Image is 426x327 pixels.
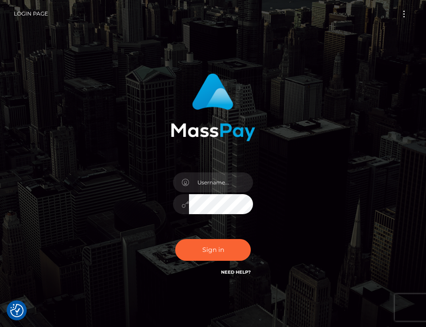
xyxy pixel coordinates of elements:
input: Username... [189,172,253,192]
button: Consent Preferences [10,304,24,317]
img: MassPay Login [171,73,255,141]
img: Revisit consent button [10,304,24,317]
button: Sign in [175,239,251,261]
button: Toggle navigation [396,8,412,20]
a: Login Page [14,4,48,23]
a: Need Help? [221,269,251,275]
